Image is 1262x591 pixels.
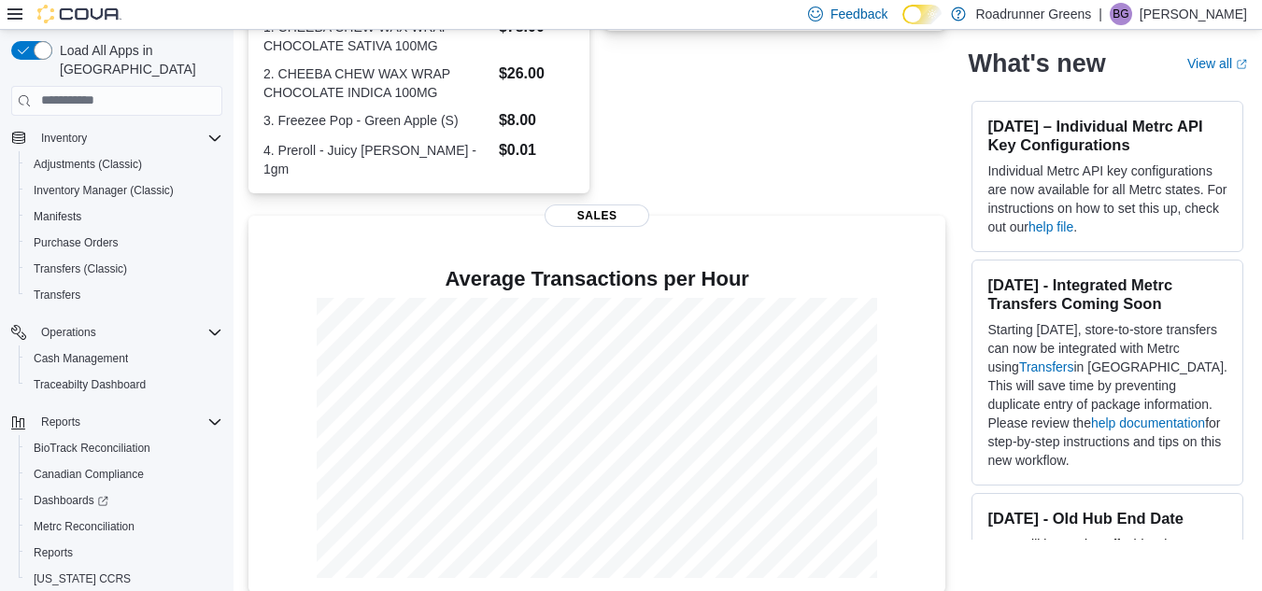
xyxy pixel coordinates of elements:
span: Purchase Orders [26,232,222,254]
span: Reports [41,415,80,429]
span: Purchase Orders [34,235,119,250]
a: Cash Management [26,347,135,370]
a: Traceabilty Dashboard [26,373,153,396]
p: Starting [DATE], store-to-store transfers can now be integrated with Metrc using in [GEOGRAPHIC_D... [987,320,1227,470]
a: Transfers (Classic) [26,258,135,280]
a: Transfers [1019,359,1074,374]
dt: 3. Freezee Pop - Green Apple (S) [263,111,491,130]
button: Inventory Manager (Classic) [19,177,230,204]
span: Cash Management [26,347,222,370]
span: Traceabilty Dashboard [26,373,222,396]
span: Operations [34,321,222,344]
span: Inventory Manager (Classic) [26,179,222,202]
button: Cash Management [19,345,230,372]
h3: [DATE] – Individual Metrc API Key Configurations [987,117,1227,154]
button: BioTrack Reconciliation [19,435,230,461]
span: Transfers (Classic) [34,261,127,276]
button: Metrc Reconciliation [19,514,230,540]
span: Metrc Reconciliation [26,515,222,538]
h4: Average Transactions per Hour [263,268,930,290]
span: Adjustments (Classic) [34,157,142,172]
dt: 2. CHEEBA CHEW WAX WRAP CHOCOLATE INDICA 100MG [263,64,491,102]
h2: What's new [968,49,1105,78]
span: Washington CCRS [26,568,222,590]
a: help file [1028,219,1073,234]
a: help documentation [1091,415,1205,430]
p: Roadrunner Greens [975,3,1091,25]
a: Metrc Reconciliation [26,515,142,538]
h3: [DATE] - Integrated Metrc Transfers Coming Soon [987,275,1227,313]
a: Dashboards [19,487,230,514]
span: Operations [41,325,96,340]
span: Transfers [34,288,80,303]
span: Sales [545,204,649,227]
span: Dashboards [26,489,222,512]
span: Manifests [34,209,81,224]
a: Inventory Manager (Classic) [26,179,181,202]
button: Reports [4,409,230,435]
span: [US_STATE] CCRS [34,571,131,586]
span: BG [1113,3,1128,25]
svg: External link [1236,59,1247,70]
span: Reports [26,542,222,564]
a: Manifests [26,205,89,228]
button: Inventory [34,127,94,149]
span: Transfers (Classic) [26,258,222,280]
a: Reports [26,542,80,564]
span: BioTrack Reconciliation [26,437,222,459]
span: BioTrack Reconciliation [34,441,150,456]
span: Feedback [830,5,887,23]
span: Load All Apps in [GEOGRAPHIC_DATA] [52,41,222,78]
button: Adjustments (Classic) [19,151,230,177]
button: Operations [34,321,104,344]
a: Transfers [26,284,88,306]
dd: $26.00 [499,63,574,85]
button: Transfers [19,282,230,308]
span: Canadian Compliance [34,467,144,482]
span: Reports [34,411,222,433]
span: Transfers [26,284,222,306]
a: BioTrack Reconciliation [26,437,158,459]
span: Adjustments (Classic) [26,153,222,176]
dd: $0.01 [499,139,574,162]
button: Operations [4,319,230,345]
img: Cova [37,5,121,23]
input: Dark Mode [902,5,942,24]
p: | [1099,3,1102,25]
a: Canadian Compliance [26,463,151,485]
span: Cash Management [34,351,128,366]
span: Manifests [26,205,222,228]
span: Traceabilty Dashboard [34,377,146,392]
span: Inventory Manager (Classic) [34,183,174,198]
span: Dashboards [34,493,108,508]
span: Canadian Compliance [26,463,222,485]
button: Canadian Compliance [19,461,230,487]
dd: $8.00 [499,109,574,132]
button: Traceabilty Dashboard [19,372,230,398]
a: [US_STATE] CCRS [26,568,138,590]
p: [PERSON_NAME] [1140,3,1247,25]
button: Reports [19,540,230,566]
a: Dashboards [26,489,116,512]
dt: 4. Preroll - Juicy [PERSON_NAME] - 1gm [263,141,491,178]
button: Transfers (Classic) [19,256,230,282]
dt: 1. CHEEBA CHEW WAX WRAP CHOCOLATE SATIVA 100MG [263,18,491,55]
button: Reports [34,411,88,433]
div: Brisa Garcia [1110,3,1132,25]
button: Manifests [19,204,230,230]
h3: [DATE] - Old Hub End Date [987,509,1227,528]
a: Adjustments (Classic) [26,153,149,176]
span: Inventory [34,127,222,149]
span: Dark Mode [902,24,903,25]
button: Inventory [4,125,230,151]
span: Reports [34,545,73,560]
span: Inventory [41,131,87,146]
button: Purchase Orders [19,230,230,256]
a: Purchase Orders [26,232,126,254]
span: Metrc Reconciliation [34,519,135,534]
p: Individual Metrc API key configurations are now available for all Metrc states. For instructions ... [987,162,1227,236]
a: View allExternal link [1187,56,1247,71]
